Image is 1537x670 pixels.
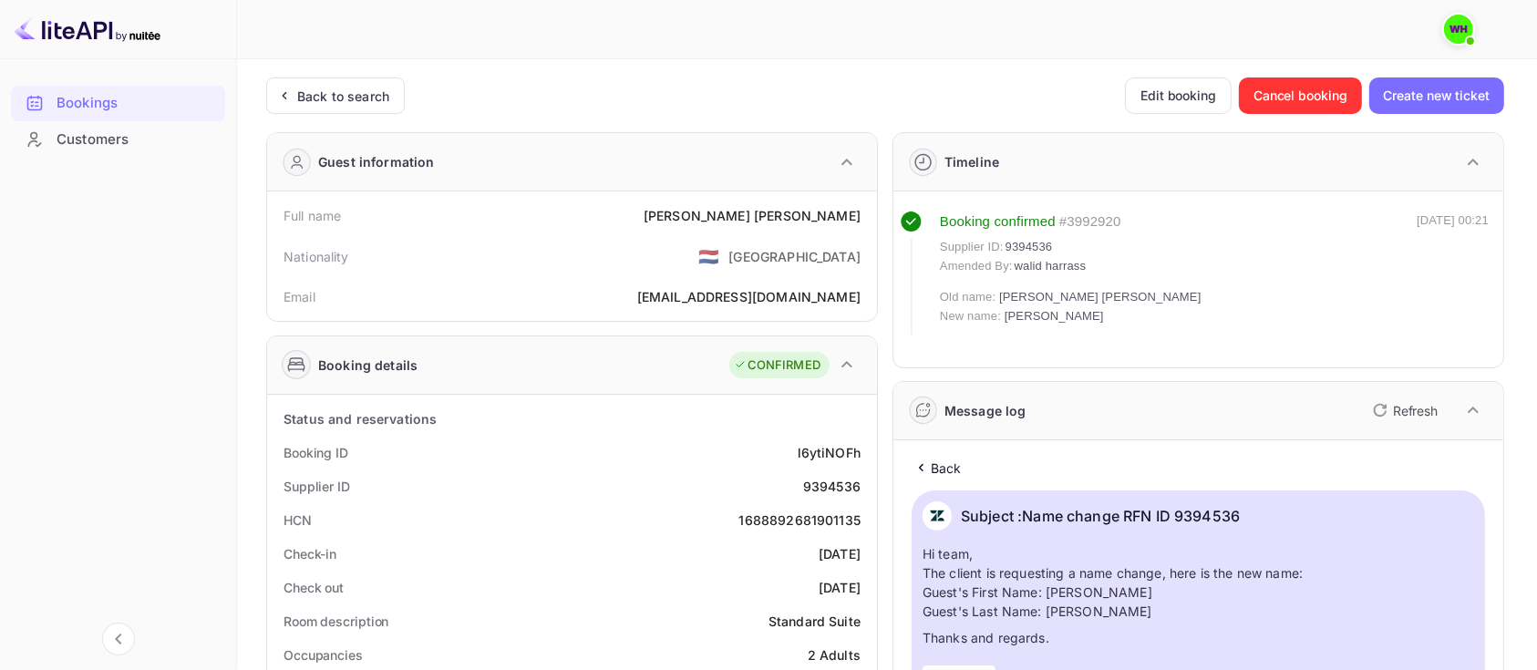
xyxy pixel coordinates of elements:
span: United States [698,240,719,273]
div: Supplier ID [284,477,350,496]
div: [DATE] 00:21 [1417,211,1489,335]
div: Timeline [944,152,999,171]
div: Check-in [284,544,336,563]
div: Check out [284,578,344,597]
div: Room description [284,612,388,631]
div: Guest information [318,152,435,171]
div: [EMAIL_ADDRESS][DOMAIN_NAME] [637,287,861,306]
div: 9394536 [803,477,861,496]
div: [DATE] [819,578,861,597]
a: Customers [11,122,225,156]
div: [DATE] [819,544,861,563]
img: walid harrass [1444,15,1473,44]
span: 9394536 [1006,238,1053,256]
div: Bookings [57,93,216,114]
div: Status and reservations [284,409,437,428]
div: Occupancies [284,645,363,665]
div: Nationality [284,247,349,266]
p: Hi team, The client is requesting a name change, here is the new name: Guest's First Name: [PERSO... [923,544,1474,621]
p: Thanks and regards. [923,628,1474,647]
button: Collapse navigation [102,623,135,655]
span: [PERSON_NAME] [PERSON_NAME] [999,290,1202,304]
button: Create new ticket [1369,77,1504,114]
p: Subject : Name change RFN ID 9394536 [961,501,1240,531]
a: Bookings [11,86,225,119]
button: Cancel booking [1239,77,1362,114]
span: New name : [940,309,1005,323]
span: Amended By: [940,257,1013,275]
div: Booking details [318,356,418,375]
img: LiteAPI logo [15,15,160,44]
div: Customers [57,129,216,150]
div: Customers [11,122,225,158]
p: Refresh [1393,401,1438,420]
div: 2 Adults [808,645,861,665]
div: CONFIRMED [734,356,820,375]
span: [PERSON_NAME] [1005,309,1104,323]
div: Booking ID [284,443,348,462]
div: Full name [284,206,341,225]
span: Supplier ID: [940,238,1004,256]
div: l6ytiNOFh [798,443,861,462]
div: Email [284,287,315,306]
span: Old name : [940,290,999,304]
div: HCN [284,510,312,530]
div: Bookings [11,86,225,121]
div: Booking confirmed [940,211,1056,232]
button: Edit booking [1125,77,1232,114]
div: Standard Suite [768,612,861,631]
div: Message log [944,401,1026,420]
div: [GEOGRAPHIC_DATA] [728,247,861,266]
img: AwvSTEc2VUhQAAAAAElFTkSuQmCC [923,501,952,531]
p: Back [931,459,962,478]
span: walid harrass [1015,257,1087,275]
div: Back to search [297,87,389,106]
button: Refresh [1362,396,1445,425]
div: 1688892681901135 [739,510,861,530]
div: # 3992920 [1059,211,1121,232]
div: [PERSON_NAME] [PERSON_NAME] [644,206,861,225]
